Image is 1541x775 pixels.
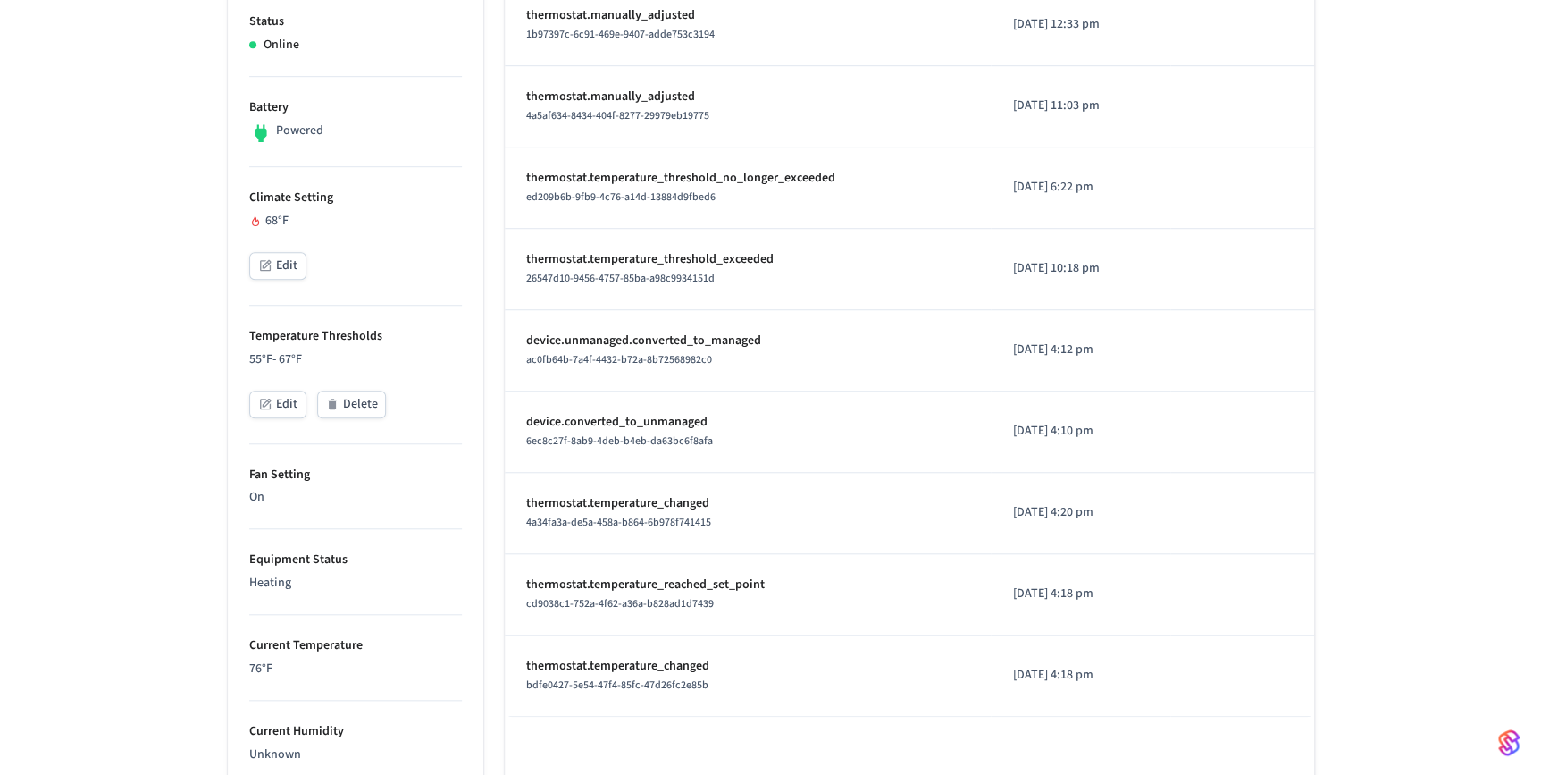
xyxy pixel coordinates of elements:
p: Online [264,36,299,55]
p: [DATE] 12:33 pm [1012,15,1149,34]
button: Edit [249,252,306,280]
p: Equipment Status [249,551,462,569]
p: Status [249,13,462,31]
p: [DATE] 11:03 pm [1012,97,1149,115]
p: Temperature Thresholds [249,327,462,346]
p: thermostat.temperature_changed [526,657,970,676]
p: device.converted_to_unmanaged [526,413,970,432]
p: 55 °F - 67 °F [249,350,462,369]
p: thermostat.temperature_changed [526,494,970,513]
span: 1b97397c-6c91-469e-9407-adde753c3194 [526,27,715,42]
button: Delete [317,391,386,418]
p: Current Humidity [249,722,462,741]
p: Powered [276,122,323,140]
p: Heating [249,574,462,593]
p: Climate Setting [249,189,462,207]
p: thermostat.manually_adjusted [526,6,970,25]
p: [DATE] 6:22 pm [1012,178,1149,197]
span: bdfe0427-5e54-47f4-85fc-47d26fc2e85b [526,678,708,693]
div: 68 °F [249,212,462,231]
p: [DATE] 4:12 pm [1012,341,1149,359]
p: Unknown [249,746,462,764]
span: 4a5af634-8434-404f-8277-29979eb19775 [526,108,709,123]
p: [DATE] 4:20 pm [1012,503,1149,522]
p: On [249,488,462,507]
span: ed209b6b-9fb9-4c76-a14d-13884d9fbed6 [526,190,716,205]
p: [DATE] 4:18 pm [1012,585,1149,603]
p: [DATE] 4:18 pm [1012,666,1149,685]
p: Battery [249,98,462,117]
span: 4a34fa3a-de5a-458a-b864-6b978f741415 [526,515,711,530]
span: ac0fb64b-7a4f-4432-b72a-8b72568982c0 [526,352,712,367]
p: device.unmanaged.converted_to_managed [526,332,970,350]
p: Current Temperature [249,636,462,655]
p: thermostat.temperature_reached_set_point [526,576,970,594]
p: thermostat.manually_adjusted [526,88,970,106]
p: thermostat.temperature_threshold_no_longer_exceeded [526,169,970,188]
button: Edit [249,391,306,418]
p: Fan Setting [249,466,462,484]
p: [DATE] 10:18 pm [1012,259,1149,278]
span: 6ec8c27f-8ab9-4deb-b4eb-da63bc6f8afa [526,434,713,449]
span: 26547d10-9456-4757-85ba-a98c9934151d [526,271,715,286]
img: SeamLogoGradient.69752ec5.svg [1498,729,1520,757]
p: thermostat.temperature_threshold_exceeded [526,250,970,269]
p: 76 °F [249,660,462,678]
span: cd9038c1-752a-4f62-a36a-b828ad1d7439 [526,596,714,611]
p: [DATE] 4:10 pm [1012,422,1149,441]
